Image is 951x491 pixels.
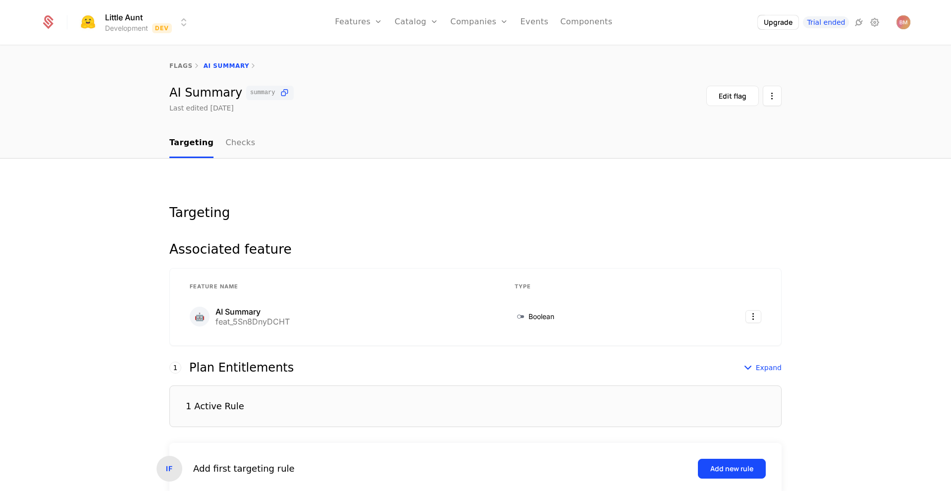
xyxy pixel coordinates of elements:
[152,23,172,33] span: Dev
[186,402,244,411] div: 1 Active Rule
[706,86,759,106] button: Edit flag
[169,129,782,158] nav: Main
[169,103,234,113] div: Last edited [DATE]
[193,462,295,476] div: Add first targeting rule
[169,129,213,158] a: Targeting
[225,129,255,158] a: Checks
[157,456,182,482] div: IF
[756,363,782,373] span: Expand
[189,362,294,374] div: Plan Entitlements
[698,459,766,479] button: Add new rule
[215,318,290,326] div: feat_5Sn8DnyDCHT
[105,11,143,23] span: Little Aunt
[250,90,275,96] span: summary
[745,310,761,323] button: Select action
[763,86,782,106] button: Select action
[169,362,181,374] div: 1
[528,312,554,322] span: Boolean
[105,23,148,33] div: Development
[169,206,782,219] div: Targeting
[76,10,100,34] img: Little Aunt
[758,15,798,29] button: Upgrade
[719,91,746,101] div: Edit flag
[190,307,210,327] div: 🤖
[169,129,255,158] ul: Choose Sub Page
[169,62,193,69] a: flags
[897,15,910,29] img: Beom Mee
[169,86,294,100] div: AI Summary
[215,308,290,316] div: AI Summary
[169,243,782,256] div: Associated feature
[178,276,503,297] th: Feature Name
[869,16,881,28] a: Settings
[897,15,910,29] button: Open user button
[853,16,865,28] a: Integrations
[79,11,190,33] button: Select environment
[710,464,753,474] div: Add new rule
[803,16,849,28] a: Trial ended
[503,276,669,297] th: Type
